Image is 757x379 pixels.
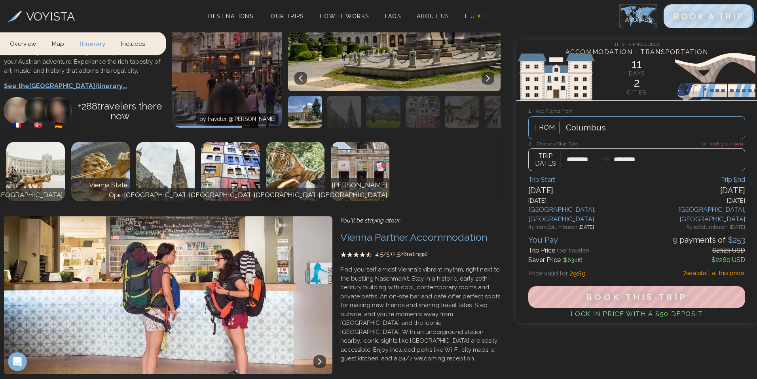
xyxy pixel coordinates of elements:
[44,32,72,55] a: Map
[528,185,637,196] div: [DATE]
[417,13,449,19] span: About Us
[637,185,745,196] div: [DATE]
[528,196,637,206] div: [DATE]
[712,247,745,254] span: $2323 USD
[331,142,389,201] img: Albertina Museum
[317,11,372,22] a: How It Works
[73,180,128,200] p: Vienna State Opera
[528,234,558,246] div: You Pay
[516,47,757,57] h4: Accommodation + Transportation
[664,4,754,28] button: BOOK A TRIP
[340,231,501,243] h3: Vienna Partner Accommodation
[528,106,745,115] h3: Add Flights From:
[8,352,27,371] iframe: Intercom live chat
[72,32,113,55] a: Itinerary
[528,205,637,224] div: [GEOGRAPHIC_DATA] , [GEOGRAPHIC_DATA]
[531,123,560,133] span: FROM
[71,142,130,201] img: Vienna State Opera
[637,205,745,224] div: [GEOGRAPHIC_DATA] , [GEOGRAPHIC_DATA]
[25,121,51,130] h1: 🇳🇴
[252,190,323,200] p: [GEOGRAPHIC_DATA]
[340,265,501,363] p: Find yourself amidst Vienna's vibrant rhythm, right next to the bustling Naschmarkt. Stay in a hi...
[516,40,757,47] h4: This Trip Includes
[673,235,679,245] span: 9
[8,11,22,22] img: Voyista Logo
[4,121,30,130] h1: 🇫🇷
[113,32,153,55] a: Includes
[414,11,452,22] a: About Us
[637,224,745,232] div: fly to Columbus on [DATE]
[586,292,687,302] span: Book This Trip
[516,53,757,100] img: European Sights
[366,96,400,128] img: Accommodation photo
[136,142,195,201] img: St. Stephen's Cathedral
[673,269,745,278] div: 7 seat s left at this price.
[569,270,586,277] span: 29 : 59
[664,13,754,21] a: BOOK A TRIP
[6,142,65,201] img: Schönbrunn & Hofburg Palaces
[327,96,361,128] img: Accommodation photo
[406,96,440,128] img: Accommodation photo
[8,8,75,25] a: VOYISTA
[528,309,745,319] h4: Lock in Price with a $50 deposit
[528,246,589,255] div: Trip Price
[340,216,501,225] div: You'll be staying at our
[26,8,75,25] h3: VOYISTA
[674,11,744,21] span: BOOK A TRIP
[10,32,44,55] a: Overview
[271,13,304,19] span: Our Trips
[637,196,745,206] div: [DATE]
[72,97,164,129] h2: + 288 travelers there now
[528,270,568,277] span: Price valid for
[382,11,404,22] a: FAQs
[637,175,745,185] div: Trip End
[375,250,428,259] span: 4.5 /5 ( 2,528 ratings)
[557,247,589,254] span: (per traveler)
[266,142,324,201] img: Tiergarten Schönbrunn
[726,235,745,245] span: $ 253
[25,97,51,124] img: Traveler Profile Picture
[4,81,164,91] p: See the [GEOGRAPHIC_DATA] itinerary...
[673,234,745,246] div: payment s of
[528,107,536,114] span: 1.
[528,224,637,232] div: fly from Columbus on
[317,180,387,200] p: [PERSON_NAME][GEOGRAPHIC_DATA]
[122,190,193,200] p: [GEOGRAPHIC_DATA]
[528,255,582,265] div: Saver Price
[4,97,30,124] img: Traveler Profile Picture
[465,13,488,19] span: L U X E
[320,13,369,19] span: How It Works
[288,96,322,128] img: Accommodation photo
[462,11,491,22] a: L U X E
[187,190,258,200] p: [GEOGRAPHIC_DATA]
[528,175,637,185] div: Trip Start
[579,224,594,230] span: [DATE]
[196,113,279,124] div: by traveler @ [PERSON_NAME]
[201,142,260,201] img: Hundertwasser House
[385,13,401,19] span: FAQs
[45,121,72,130] h1: 🇩🇪
[619,4,657,28] img: My Account
[528,286,745,308] button: Book This Trip
[205,10,256,33] span: Destinations
[562,257,582,263] span: ($ 63 off)
[484,96,518,128] img: Accommodation photo
[528,139,745,148] h4: or
[445,96,479,128] img: Accommodation photo
[711,256,745,264] span: $2260 USD
[268,11,307,22] a: Our Trips
[45,97,72,124] img: Traveler Profile Picture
